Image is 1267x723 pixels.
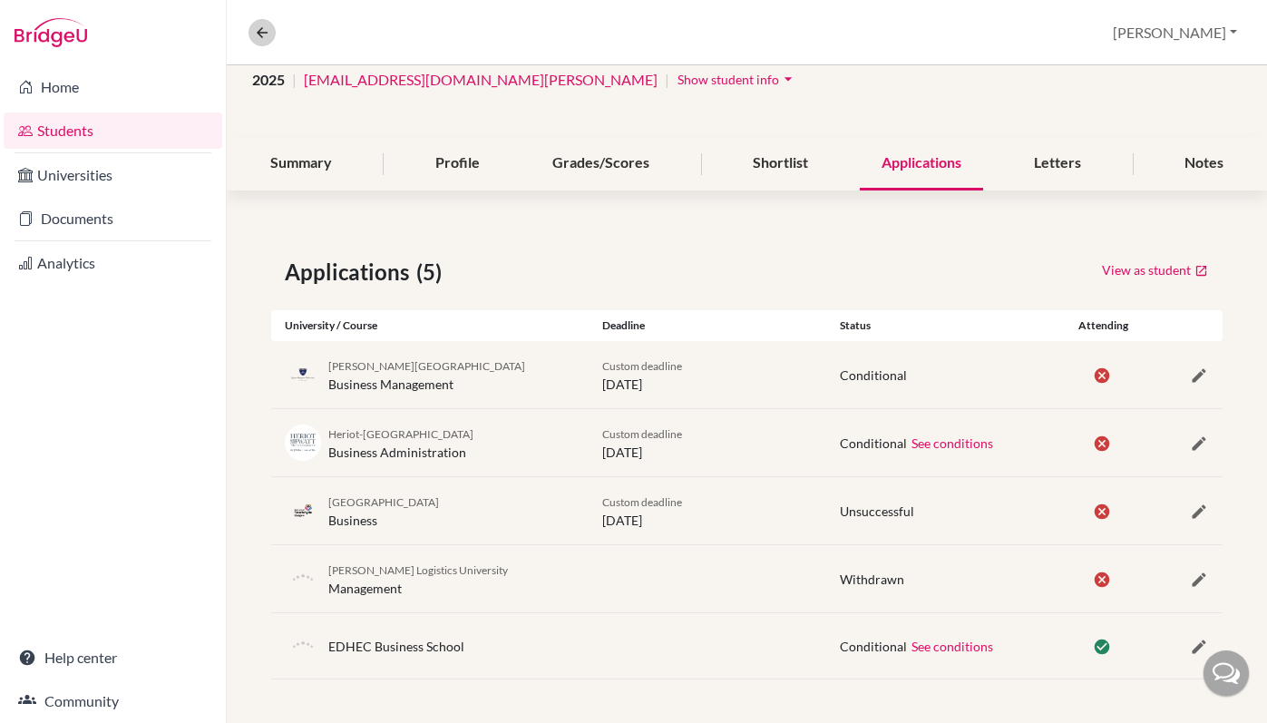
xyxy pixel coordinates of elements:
span: 2025 [252,69,285,91]
i: arrow_drop_down [779,70,797,88]
span: Conditional [840,639,907,654]
a: Analytics [4,245,222,281]
span: Conditional [840,435,907,451]
div: [DATE] [589,492,826,530]
div: University / Course [271,318,589,334]
span: Heriot-[GEOGRAPHIC_DATA] [328,427,473,441]
span: Custom deadline [602,359,682,373]
a: Documents [4,200,222,237]
img: default-university-logo-42dd438d0b49c2174d4c41c49dcd67eec2da6d16b3a2f6d5de70cc347232e317.png [285,628,321,664]
span: [GEOGRAPHIC_DATA] [328,495,439,509]
span: (5) [416,256,449,288]
img: gb_q25_scoor0bv.png [285,368,321,382]
span: Applications [285,256,416,288]
span: Conditional [840,367,907,383]
span: [PERSON_NAME][GEOGRAPHIC_DATA] [328,359,525,373]
div: [DATE] [589,356,826,394]
img: gb_h24_5z45lv4f.png [285,425,321,461]
div: Attending [1064,318,1143,334]
div: Business [328,492,439,530]
span: | [665,69,669,91]
div: Shortlist [731,137,830,191]
div: Status [826,318,1064,334]
button: Show student infoarrow_drop_down [677,65,798,93]
div: Deadline [589,318,826,334]
div: Letters [1012,137,1103,191]
span: Custom deadline [602,495,682,509]
a: Students [4,112,222,149]
button: See conditions [911,636,994,657]
button: See conditions [911,433,994,454]
div: Business Administration [328,424,473,462]
div: Summary [249,137,354,191]
div: EDHEC Business School [328,637,464,656]
a: [EMAIL_ADDRESS][DOMAIN_NAME][PERSON_NAME] [304,69,658,91]
span: | [292,69,297,91]
div: Applications [860,137,983,191]
div: Business Management [328,356,525,394]
a: View as student [1101,256,1209,284]
a: Universities [4,157,222,193]
img: Bridge-U [15,18,87,47]
span: Show student info [677,72,779,87]
div: Management [328,560,508,598]
span: Custom deadline [602,427,682,441]
div: [DATE] [589,424,826,462]
div: Profile [414,137,502,191]
a: Home [4,69,222,105]
button: [PERSON_NAME] [1105,15,1245,50]
span: [PERSON_NAME] Logistics University [328,563,508,577]
a: Community [4,683,222,719]
span: Help [42,13,79,29]
img: gb_s78_qo3prlnt.png [285,504,321,518]
a: Help center [4,640,222,676]
div: Grades/Scores [531,137,671,191]
span: Withdrawn [840,572,904,587]
div: Notes [1163,137,1245,191]
img: default-university-logo-42dd438d0b49c2174d4c41c49dcd67eec2da6d16b3a2f6d5de70cc347232e317.png [285,561,321,597]
span: Unsuccessful [840,503,914,519]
